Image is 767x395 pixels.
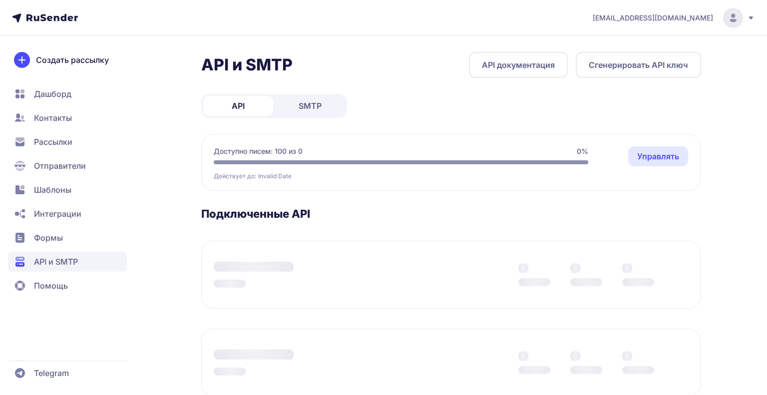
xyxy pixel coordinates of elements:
[593,13,713,23] span: [EMAIL_ADDRESS][DOMAIN_NAME]
[275,96,345,116] a: SMTP
[34,184,71,196] span: Шаблоны
[203,96,273,116] a: API
[214,172,292,180] span: Действует до: Invalid Date
[34,256,78,268] span: API и SMTP
[469,52,568,78] a: API документация
[299,100,322,112] span: SMTP
[34,112,72,124] span: Контакты
[36,54,109,66] span: Создать рассылку
[34,367,69,379] span: Telegram
[34,88,71,100] span: Дашборд
[34,208,81,220] span: Интеграции
[34,232,63,244] span: Формы
[34,160,86,172] span: Отправители
[34,136,72,148] span: Рассылки
[34,280,68,292] span: Помощь
[201,55,293,75] h2: API и SMTP
[201,207,701,221] h3: Подключенные API
[576,52,701,78] button: Сгенерировать API ключ
[232,100,245,112] span: API
[628,146,688,166] a: Управлять
[577,146,588,156] span: 0%
[8,363,127,383] a: Telegram
[214,146,303,156] span: Доступно писем: 100 из 0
